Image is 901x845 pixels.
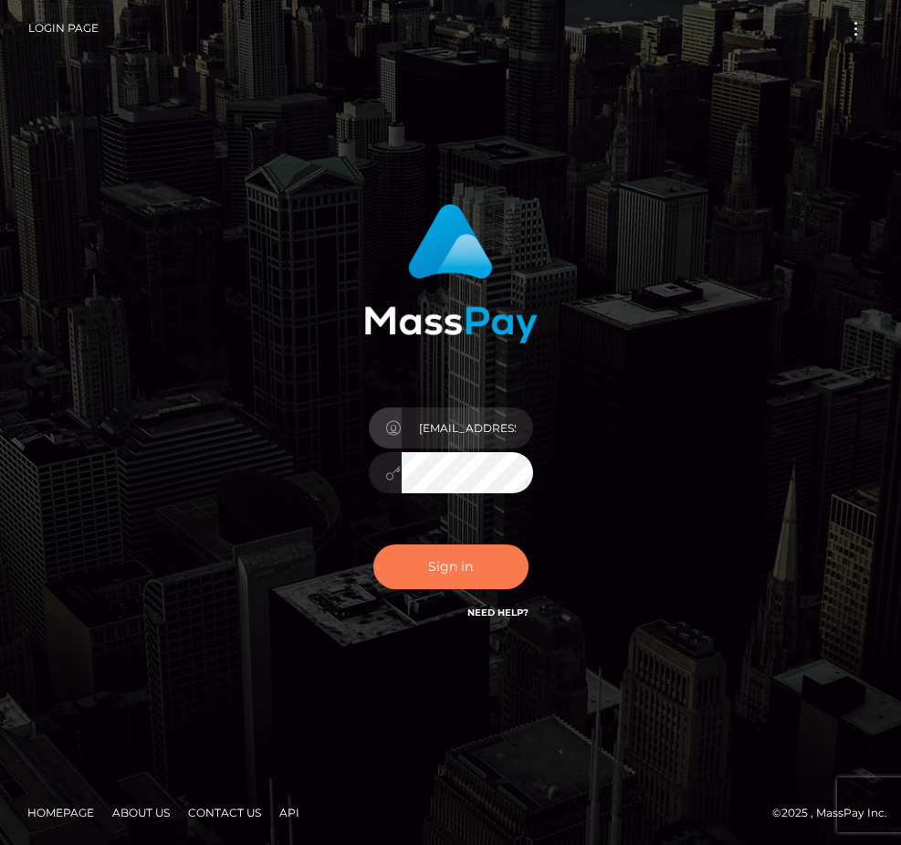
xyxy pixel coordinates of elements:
[364,204,538,343] img: MassPay Login
[402,407,533,449] input: Username...
[373,544,529,589] button: Sign in
[839,16,873,41] button: Toggle navigation
[105,798,177,827] a: About Us
[467,607,529,618] a: Need Help?
[14,803,887,823] div: © 2025 , MassPay Inc.
[28,9,99,48] a: Login Page
[20,798,101,827] a: Homepage
[181,798,268,827] a: Contact Us
[272,798,307,827] a: API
